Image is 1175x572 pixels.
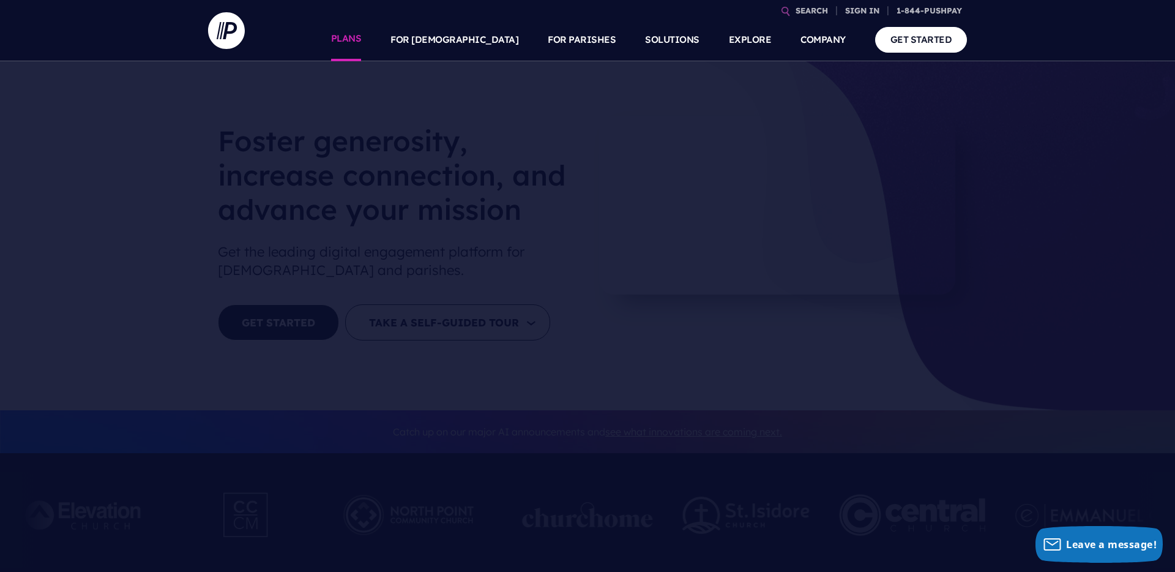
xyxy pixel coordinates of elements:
a: SOLUTIONS [645,18,699,61]
a: GET STARTED [875,27,968,52]
a: PLANS [331,18,362,61]
span: Leave a message! [1066,538,1157,551]
a: FOR PARISHES [548,18,616,61]
button: Leave a message! [1035,526,1163,563]
a: COMPANY [800,18,846,61]
a: EXPLORE [729,18,772,61]
a: FOR [DEMOGRAPHIC_DATA] [390,18,518,61]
